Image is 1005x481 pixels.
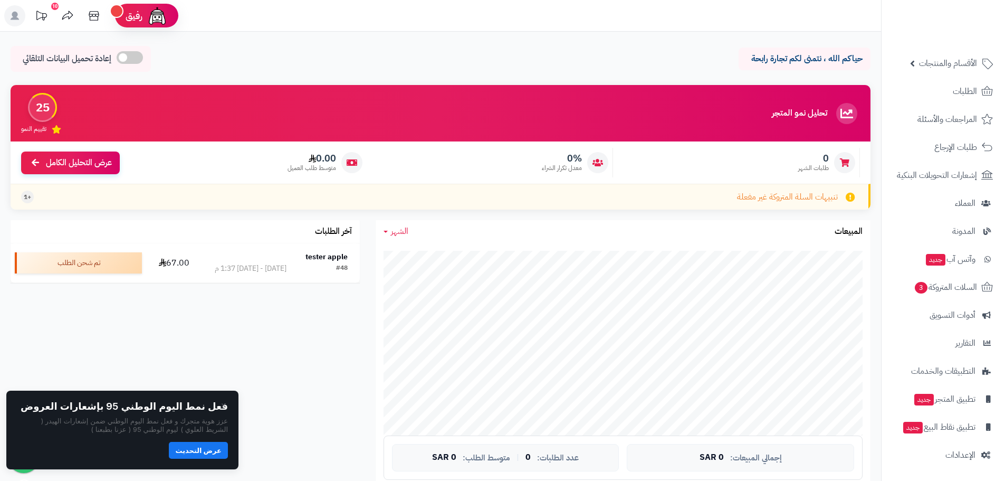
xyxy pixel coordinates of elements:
[432,453,456,463] span: 0 SAR
[888,331,999,356] a: التقارير
[911,364,975,379] span: التطبيقات والخدمات
[288,153,336,164] span: 0.00
[147,5,168,26] img: ai-face.png
[746,53,863,65] p: حياكم الله ، نتمنى لكم تجارة رابحة
[917,112,977,127] span: المراجعات والأسئلة
[888,79,999,104] a: الطلبات
[902,420,975,435] span: تطبيق نقاط البيع
[945,448,975,463] span: الإعدادات
[17,417,228,434] p: عزز هوية متجرك و فعل نمط اليوم الوطني ضمن إشعارات الهيدر ( الشريط العلوي ) ليوم الوطني 95 ( عزنا ...
[798,153,829,164] span: 0
[888,414,999,440] a: تطبيق نقاط البيعجديد
[914,280,977,295] span: السلات المتروكة
[835,227,863,237] h3: المبيعات
[955,196,975,211] span: العملاء
[903,422,923,433] span: جديد
[169,442,228,459] button: عرض التحديث
[914,394,934,405] span: جديد
[126,10,142,22] span: رفيق
[888,359,999,384] a: التطبيقات والخدمات
[516,454,519,461] span: |
[888,163,999,188] a: إشعارات التحويلات البنكية
[15,252,142,273] div: تم شحن الطلب
[542,164,582,173] span: معدل تكرار الشراء
[463,454,510,463] span: متوسط الطلب:
[384,225,408,238] a: الشهر
[913,392,975,407] span: تطبيق المتجر
[146,243,203,282] td: 67.00
[888,303,999,328] a: أدوات التسويق
[525,453,531,463] span: 0
[336,263,348,274] div: #48
[391,225,408,238] span: الشهر
[888,275,999,300] a: السلات المتروكة3
[888,442,999,468] a: الإعدادات
[888,247,999,272] a: وآتس آبجديد
[888,107,999,132] a: المراجعات والأسئلة
[888,386,999,412] a: تطبيق المتجرجديد
[21,401,228,412] h2: فعل نمط اليوم الوطني 95 بإشعارات العروض
[730,454,782,463] span: إجمالي المبيعات:
[24,193,31,202] span: +1
[288,164,336,173] span: متوسط طلب العميل
[28,5,54,29] a: تحديثات المنصة
[51,3,59,10] div: 10
[955,336,975,351] span: التقارير
[953,84,977,99] span: الطلبات
[888,135,999,160] a: طلبات الإرجاع
[700,453,724,463] span: 0 SAR
[537,454,579,463] span: عدد الطلبات:
[737,191,838,203] span: تنبيهات السلة المتروكة غير مفعلة
[926,254,945,266] span: جديد
[21,152,120,174] a: عرض التحليل الكامل
[888,191,999,216] a: العملاء
[925,252,975,267] span: وآتس آب
[46,157,112,169] span: عرض التحليل الكامل
[772,109,827,118] h3: تحليل نمو المتجر
[919,56,977,71] span: الأقسام والمنتجات
[915,282,927,294] span: 3
[798,164,829,173] span: طلبات الشهر
[21,125,46,134] span: تقييم النمو
[305,251,348,262] strong: tester apple
[542,153,582,164] span: 0%
[23,53,111,65] span: إعادة تحميل البيانات التلقائي
[930,308,975,323] span: أدوات التسويق
[934,140,977,155] span: طلبات الإرجاع
[952,224,975,239] span: المدونة
[215,263,286,274] div: [DATE] - [DATE] 1:37 م
[888,219,999,244] a: المدونة
[315,227,352,237] h3: آخر الطلبات
[897,168,977,183] span: إشعارات التحويلات البنكية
